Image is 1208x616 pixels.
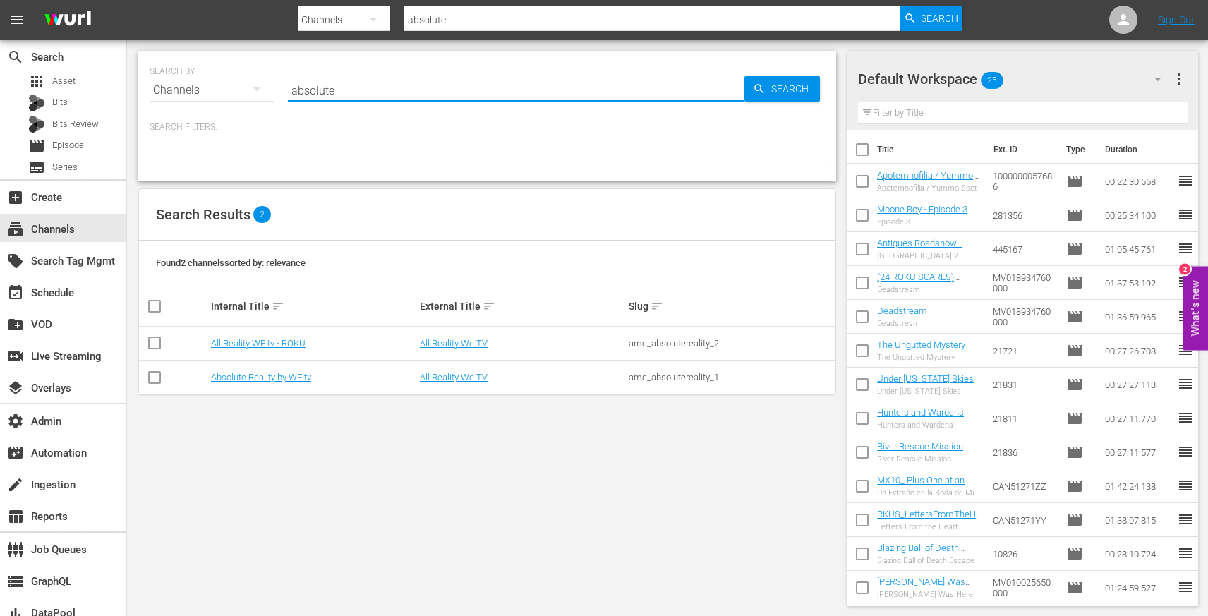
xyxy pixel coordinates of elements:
[28,138,45,155] span: Episode
[1066,579,1083,596] span: Episode
[629,372,833,382] div: amc_absolutereality_1
[877,319,927,328] div: Deadstream
[52,138,84,152] span: Episode
[877,576,971,598] a: [PERSON_NAME] Was Here
[987,232,1061,266] td: 445167
[1099,164,1177,198] td: 00:22:30.558
[34,4,102,37] img: ans4CAIJ8jUAAAAAAAAAAAAAAAAAAAAAAAAgQb4GAAAAAAAAAAAAAAAAAAAAAAAAJMjXAAAAAAAAAAAAAAAAAAAAAAAAgAT5G...
[987,469,1061,503] td: CAN51271ZZ
[150,121,825,133] p: Search Filters:
[1179,263,1190,274] div: 2
[987,503,1061,537] td: CAN51271YY
[52,74,75,88] span: Asset
[877,522,981,531] div: Letters From the Heart
[877,306,927,316] a: Deadstream
[877,373,974,384] a: Under [US_STATE] Skies
[1066,512,1083,529] span: Episode
[987,334,1061,368] td: 21721
[7,413,24,430] span: Admin
[877,488,981,497] div: Un Extraño en la Boda de Mi Hermano
[877,407,964,418] a: Hunters and Wardens
[877,204,973,225] a: Moone Boy - Episode 3 (S1E3)
[1099,198,1177,232] td: 00:25:34.100
[156,258,306,268] span: Found 2 channels sorted by: relevance
[1177,206,1194,223] span: reorder
[987,571,1061,605] td: MV010025650000
[7,284,24,301] span: Schedule
[900,6,962,31] button: Search
[7,49,24,66] span: Search
[1066,545,1083,562] span: Episode
[987,266,1061,300] td: MV018934760000
[1099,503,1177,537] td: 01:38:07.815
[877,130,985,169] th: Title
[1183,266,1208,350] button: Open Feedback Widget
[28,73,45,90] span: Asset
[7,380,24,397] span: Overlays
[156,206,250,223] span: Search Results
[1177,545,1194,562] span: reorder
[211,298,416,315] div: Internal Title
[1066,173,1083,190] span: Episode
[877,238,970,270] a: Antiques Roadshow - [GEOGRAPHIC_DATA] 2 (S47E13)
[7,221,24,238] span: Channels
[1177,342,1194,358] span: reorder
[877,353,965,362] div: The Ungutted Mystery
[877,556,981,565] div: Blazing Ball of Death Escape
[1158,14,1195,25] a: Sign Out
[1066,444,1083,461] span: Episode
[420,372,488,382] a: All Reality We TV
[877,183,981,193] div: Apotemnofilia / Yummo Spot
[1066,308,1083,325] span: Episode
[1177,308,1194,325] span: reorder
[7,316,24,333] span: VOD
[1177,443,1194,460] span: reorder
[877,387,974,396] div: Under [US_STATE] Skies
[987,368,1061,401] td: 21831
[987,164,1061,198] td: 1000000057686
[877,251,981,260] div: [GEOGRAPHIC_DATA] 2
[1177,579,1194,596] span: reorder
[52,160,78,174] span: Series
[483,300,495,313] span: sort
[7,253,24,270] span: Search Tag Mgmt
[987,401,1061,435] td: 21811
[1099,232,1177,266] td: 01:05:45.761
[1066,342,1083,359] span: Episode
[877,217,981,227] div: Episode 3
[981,66,1003,95] span: 25
[150,71,274,110] div: Channels
[1099,334,1177,368] td: 00:27:26.708
[987,300,1061,334] td: MV018934760000
[28,95,45,111] div: Bits
[877,339,965,350] a: The Ungutted Mystery
[420,298,624,315] div: External Title
[1177,409,1194,426] span: reorder
[1171,62,1188,96] button: more_vert
[877,441,963,452] a: River Rescue Mission
[28,159,45,176] span: Series
[1099,571,1177,605] td: 01:24:59.527
[744,76,820,102] button: Search
[8,11,25,28] span: menu
[877,475,970,496] a: MX10_ Plus One at an Amish Wedding
[987,198,1061,232] td: 281356
[877,509,981,530] a: RKUS_LettersFromTheHeart
[1058,130,1097,169] th: Type
[1066,207,1083,224] span: Episode
[1177,375,1194,392] span: reorder
[7,573,24,590] span: GraphQL
[921,6,958,31] span: Search
[1177,172,1194,189] span: reorder
[211,372,311,382] a: Absolute Reality by WE tv
[211,338,306,349] a: All Reality WE tv - ROKU
[629,338,833,349] div: amc_absolutereality_2
[1066,376,1083,393] span: Episode
[985,130,1058,169] th: Ext. ID
[629,298,833,315] div: Slug
[1099,401,1177,435] td: 00:27:11.770
[651,300,663,313] span: sort
[1099,435,1177,469] td: 00:27:11.577
[1099,368,1177,401] td: 00:27:27.113
[52,117,99,131] span: Bits Review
